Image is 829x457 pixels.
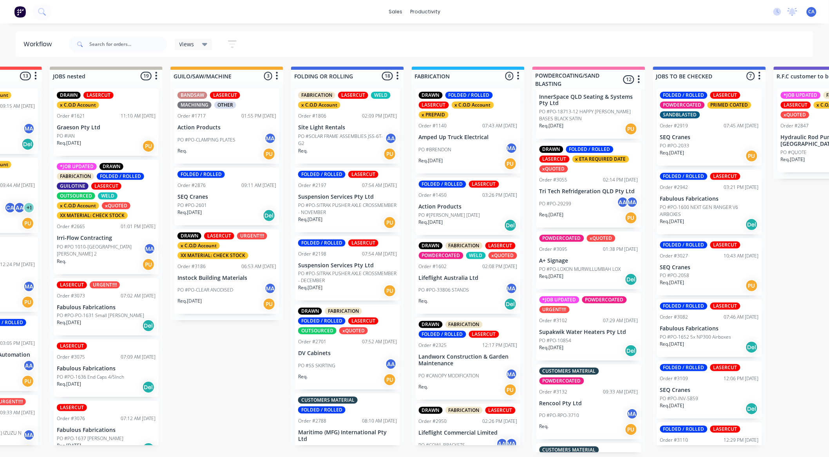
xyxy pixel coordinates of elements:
div: PU [625,212,637,224]
p: PO #PO-33806 STANDS [419,287,469,294]
div: POWDERCOATED [539,235,584,242]
div: 01:01 PM [DATE] [121,223,156,230]
p: PO #PO-1652 5x NP300 Airboxes [660,334,731,341]
div: 12:06 PM [DATE] [724,375,759,382]
p: PO #PO-LOXON MURWILLUMBAH LOX [539,266,621,273]
p: Landworx Construction & Garden Maintenance [419,354,518,367]
div: PRIMED COATED [708,102,751,109]
div: 09:33 AM [DATE] [603,388,638,395]
p: Amped Up Truck Electrical [419,134,518,141]
div: xQUOTED [339,327,368,334]
p: Req. [DATE] [298,216,322,223]
div: 07:02 AM [DATE] [121,292,156,299]
div: DRAWN [100,163,123,170]
div: FABRICATION [445,407,483,414]
div: Order #1602 [419,263,447,270]
p: Supakwik Water Heaters Pty Ltd [539,329,638,335]
div: *JOB UPDATED [781,92,821,99]
div: 02:08 PM [DATE] [483,263,518,270]
p: Req. [DATE] [57,319,81,326]
p: Rencool Pty Ltd [539,400,638,407]
div: XX MATERIAL: CHECK STOCK [177,252,248,259]
div: MACHINING [177,102,212,109]
div: Del [746,218,758,231]
div: MA [506,142,518,154]
div: *JOB UPDATEDPOWDERCOATEDURGENT!!!!Order #310207:29 AM [DATE]Supakwik Water Heaters Pty LtdPO #PO-... [536,293,641,361]
p: PO #PO-1636 End Caps 4/5Inch [57,374,124,381]
p: Req. [DATE] [660,149,684,156]
p: Tri Tech Refridgeration QLD Pty Ltd [539,188,638,195]
div: DRAWNFABRICATIONFOLDED / ROLLEDLASERCUTOUTSOURCEDxQUOTEDOrder #270107:52 AM [DATE]DV CabinetsPO #... [295,305,400,390]
div: 02:09 PM [DATE] [362,112,397,120]
div: Del [504,298,517,310]
div: FOLDED / ROLLED [660,303,708,310]
div: xQUOTED [102,202,130,209]
div: PU [22,375,34,388]
p: PO #QUOTE [781,149,807,156]
div: Del [142,319,155,332]
div: Del [625,273,637,286]
div: PU [22,217,34,230]
p: Req. [DATE] [57,381,81,388]
div: LASERCUTOrder #307507:09 AM [DATE]Fabulous FabricationsPO #PO-1636 End Caps 4/5InchReq.[DATE]Del [54,339,159,397]
div: LASERCUT [57,281,87,288]
div: LASERCUT [469,181,499,188]
div: URGENT!!!! [90,281,120,288]
div: CUSTOMERS MATERIAL [539,368,599,375]
p: A+ Signage [539,258,638,264]
div: LASERCUT [204,232,234,239]
p: PO #PO 1010-[GEOGRAPHIC_DATA][PERSON_NAME] 2 [57,243,144,258]
div: AA [14,202,25,214]
div: 07:46 AM [DATE] [724,314,759,321]
div: Order #1450 [419,192,447,199]
p: PO #PO-CLEAR ANODISED [177,287,233,294]
p: Action Products [177,124,276,131]
div: MA [264,283,276,294]
p: Fabulous Fabrications [57,365,156,372]
p: PO #PO-PO-1631 Small [PERSON_NAME] [57,312,144,319]
div: MA [626,196,638,208]
div: FOLDED / ROLLED [298,239,346,247]
input: Search for orders... [89,36,167,52]
div: OUTSOURCED [298,327,337,334]
p: Req. [DATE] [660,402,684,409]
div: Del [504,219,517,232]
div: LASERCUT [419,102,449,109]
div: x C.O.D Account [57,102,99,109]
div: LASERCUTURGENT!!!!Order #307307:02 AM [DATE]Fabulous FabricationsPO #PO-PO-1631 Small [PERSON_NAM... [54,278,159,336]
div: Order #3027 [660,252,688,259]
div: LASERCUT [91,183,121,190]
div: LASERCUT [710,303,740,310]
div: FOLDED / ROLLED [419,181,466,188]
p: Fabulous Fabrications [57,304,156,311]
div: AA [617,196,629,208]
div: FABRICATION [57,173,94,180]
div: LASERCUT [710,241,740,248]
div: FOLDED / ROLLED [566,146,614,153]
div: AA [385,132,397,144]
p: PO #PO-CLAMPING PLATES [177,136,235,143]
div: PU [746,150,758,162]
p: Req. [DATE] [177,297,202,305]
div: FABRICATION [445,242,483,249]
p: Req. [DATE] [539,211,564,218]
div: FOLDED / ROLLED [177,171,225,178]
div: FOLDED / ROLLED [419,331,466,338]
div: GUILOTINE [57,183,89,190]
div: SANDBLASTED [660,111,700,118]
div: URGENT!!!! [539,306,570,313]
div: Order #1621 [57,112,85,120]
div: BANDSAWLASERCUTMACHININGOTHEROrder #171701:55 PM [DATE]Action ProductsPO #PO-CLAMPING PLATESMAReq.PU [174,89,279,164]
div: LASERCUT [781,102,811,109]
div: Order #3075 [57,354,85,361]
div: Del [625,345,637,357]
p: Req. [DATE] [57,140,81,147]
p: PO #PO-RPO-3710 [539,412,579,419]
p: Req. [DATE] [539,122,564,129]
div: FOLDED / ROLLED [660,92,708,99]
div: POWDERCOATED [660,102,705,109]
div: PU [22,296,34,308]
p: PO #PO-2033 [660,142,690,149]
div: DRAWNFABRICATIONFOLDED / ROLLEDLASERCUTOrder #232512:17 PM [DATE]Landworx Construction & Garden M... [416,318,521,400]
div: FOLDED / ROLLED [660,173,708,180]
